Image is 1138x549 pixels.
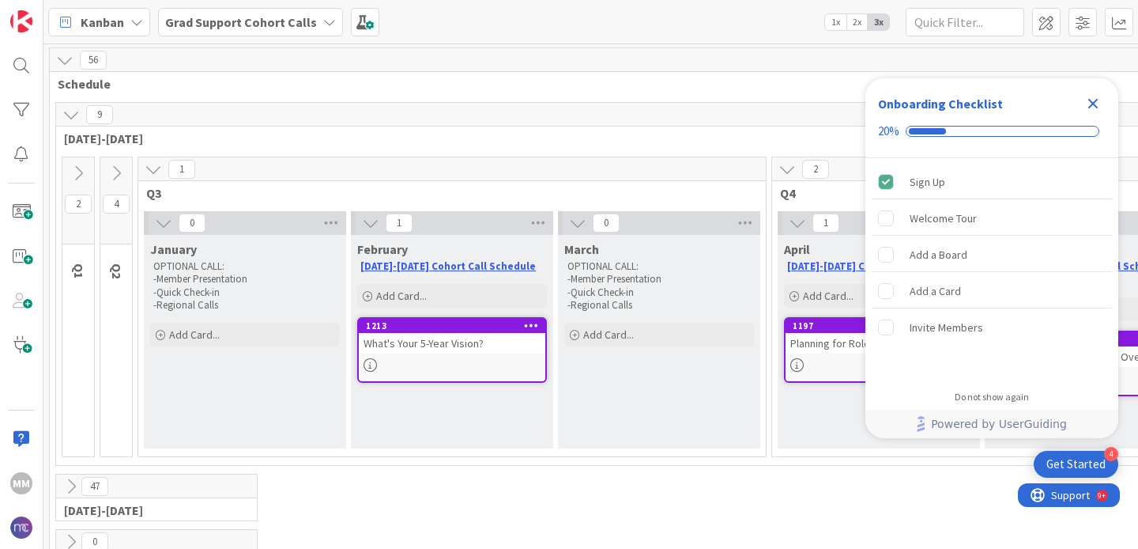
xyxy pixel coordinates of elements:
span: March [564,241,599,257]
div: Sign Up [910,172,945,191]
span: 47 [81,477,108,496]
a: 1197Planning for Role Transitions [784,317,974,383]
div: 1213 [359,319,545,333]
div: Planning for Role Transitions [786,333,972,354]
span: 1 [386,214,413,233]
div: What's Your 5-Year Vision? [359,333,545,354]
span: 2x [846,14,868,30]
span: 0 [593,214,620,233]
div: 20% [878,124,899,138]
p: -Regional Calls [567,299,751,312]
span: Powered by UserGuiding [931,415,1067,434]
div: 4 [1104,447,1118,461]
span: 1x [825,14,846,30]
span: January [150,241,197,257]
div: Sign Up is complete. [872,165,1112,199]
a: [DATE]-[DATE] Cohort Call Schedule [360,259,536,273]
a: 1213What's Your 5-Year Vision? [357,317,547,383]
span: 4 [103,195,130,214]
div: 1213 [366,320,545,331]
div: 1197 [786,319,972,333]
p: OPTIONAL CALL: [153,260,337,273]
div: 9+ [80,6,88,19]
span: 3x [868,14,889,30]
p: -Member Presentation [153,273,337,286]
span: Kanban [81,13,124,32]
span: 2 [65,195,92,214]
p: -Regional Calls [153,299,337,312]
div: 1213What's Your 5-Year Vision? [359,319,545,354]
div: Footer [865,410,1118,438]
div: Add a Board [910,245,967,264]
div: Close Checklist [1080,91,1106,116]
div: Invite Members is incomplete. [872,310,1112,345]
img: avatar [10,517,32,539]
span: Q2 [109,263,125,278]
span: Add Card... [583,328,634,342]
span: Q3 [146,185,746,201]
p: -Quick Check-in [567,286,751,299]
div: Checklist Container [865,78,1118,438]
img: Visit kanbanzone.com [10,10,32,32]
span: 2024-2025 [64,502,237,518]
span: February [357,241,408,257]
p: OPTIONAL CALL: [567,260,751,273]
div: Do not show again [955,391,1029,403]
span: 9 [86,105,113,124]
span: Support [33,2,72,21]
div: 1197 [793,320,972,331]
p: -Member Presentation [567,273,751,286]
span: Q1 [71,263,87,278]
div: MM [10,472,32,494]
div: Open Get Started checklist, remaining modules: 4 [1034,451,1118,478]
span: 0 [179,214,205,233]
div: Checklist progress: 20% [878,124,1106,138]
a: Powered by UserGuiding [873,410,1110,438]
span: 1 [812,214,839,233]
span: Add Card... [169,328,220,342]
div: Get Started [1046,456,1106,472]
p: -Quick Check-in [153,286,337,299]
span: Add Card... [803,289,853,303]
div: Welcome Tour is incomplete. [872,201,1112,236]
div: Checklist items [865,158,1118,381]
span: 2 [802,160,829,179]
input: Quick Filter... [906,8,1024,36]
div: Invite Members [910,318,983,337]
div: Add a Board is incomplete. [872,237,1112,272]
div: 1197Planning for Role Transitions [786,319,972,354]
a: [DATE]-[DATE] Cohort Call Schedule [787,259,963,273]
span: 56 [80,51,107,70]
span: April [784,241,810,257]
span: Add Card... [376,289,427,303]
div: Add a Card [910,282,961,301]
div: Add a Card is incomplete. [872,274,1112,309]
div: Onboarding Checklist [878,94,1003,113]
b: Grad Support Cohort Calls [165,14,317,30]
span: 1 [168,160,195,179]
div: Welcome Tour [910,209,977,228]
